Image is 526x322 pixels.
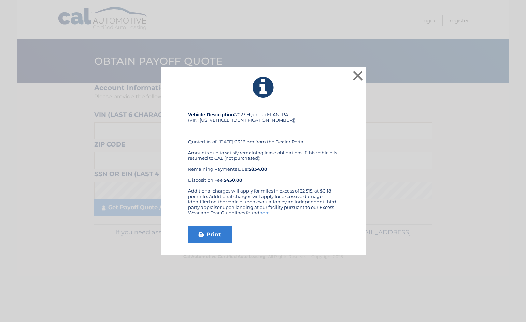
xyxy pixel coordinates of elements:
strong: $450.00 [224,177,242,183]
div: 2023 Hyundai ELANTRA (VIN: [US_VEHICLE_IDENTIFICATION_NUMBER]) Quoted As of: [DATE] 03:16 pm from... [188,112,338,188]
div: Additional charges will apply for miles in excess of 32,515, at $0.18 per mile. Additional charge... [188,188,338,221]
a: here [259,210,270,215]
a: Print [188,226,232,243]
strong: Vehicle Description: [188,112,235,117]
button: × [351,69,365,82]
div: Amounts due to satisfy remaining lease obligations if this vehicle is returned to CAL (not purcha... [188,150,338,183]
b: $834.00 [248,166,267,172]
